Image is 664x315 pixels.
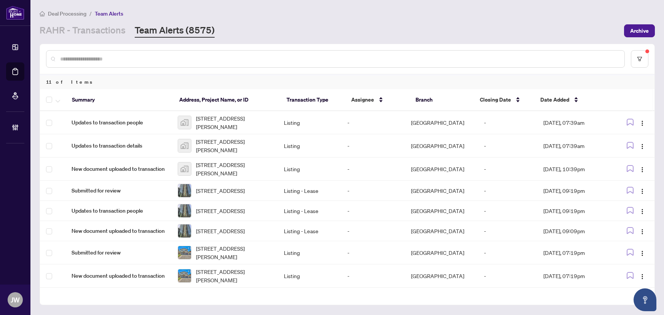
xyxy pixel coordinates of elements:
[278,134,341,157] td: Listing
[72,248,166,257] span: Submitted for review
[405,181,478,201] td: [GEOGRAPHIC_DATA]
[478,264,537,288] td: -
[40,75,654,89] div: 11 of Items
[636,185,648,197] button: Logo
[405,157,478,181] td: [GEOGRAPHIC_DATA]
[636,116,648,129] button: Logo
[636,270,648,282] button: Logo
[630,25,649,37] span: Archive
[72,186,166,195] span: Submitted for review
[639,250,645,256] img: Logo
[478,134,537,157] td: -
[196,227,245,235] span: [STREET_ADDRESS]
[474,89,534,111] th: Closing Date
[478,157,537,181] td: -
[639,167,645,173] img: Logo
[278,201,341,221] td: Listing - Lease
[341,157,405,181] td: -
[341,241,405,264] td: -
[639,188,645,194] img: Logo
[11,294,20,305] span: JW
[278,111,341,134] td: Listing
[637,56,642,62] span: filter
[341,264,405,288] td: -
[6,6,24,20] img: logo
[196,137,272,154] span: [STREET_ADDRESS][PERSON_NAME]
[534,89,611,111] th: Date Added
[405,201,478,221] td: [GEOGRAPHIC_DATA]
[537,241,614,264] td: [DATE], 07:19pm
[72,118,166,127] span: Updates to transaction people
[72,272,166,280] span: New document uploaded to transaction
[405,241,478,264] td: [GEOGRAPHIC_DATA]
[196,267,272,284] span: [STREET_ADDRESS][PERSON_NAME]
[634,288,656,311] button: Open asap
[409,89,474,111] th: Branch
[341,181,405,201] td: -
[178,116,191,129] img: thumbnail-img
[639,208,645,215] img: Logo
[278,181,341,201] td: Listing - Lease
[537,134,614,157] td: [DATE], 07:39am
[636,205,648,217] button: Logo
[196,161,272,177] span: [STREET_ADDRESS][PERSON_NAME]
[72,227,166,235] span: New document uploaded to transaction
[537,264,614,288] td: [DATE], 07:19pm
[178,184,191,197] img: thumbnail-img
[341,111,405,134] td: -
[639,274,645,280] img: Logo
[639,229,645,235] img: Logo
[278,264,341,288] td: Listing
[405,264,478,288] td: [GEOGRAPHIC_DATA]
[636,163,648,175] button: Logo
[72,207,166,215] span: Updates to transaction people
[196,114,272,131] span: [STREET_ADDRESS][PERSON_NAME]
[478,111,537,134] td: -
[636,247,648,259] button: Logo
[135,24,215,38] a: Team Alerts (8575)
[636,140,648,152] button: Logo
[478,241,537,264] td: -
[178,224,191,237] img: thumbnail-img
[178,204,191,217] img: thumbnail-img
[196,207,245,215] span: [STREET_ADDRESS]
[196,244,272,261] span: [STREET_ADDRESS][PERSON_NAME]
[66,89,173,111] th: Summary
[178,162,191,175] img: thumbnail-img
[280,89,345,111] th: Transaction Type
[639,120,645,126] img: Logo
[341,134,405,157] td: -
[178,246,191,259] img: thumbnail-img
[72,142,166,150] span: Updates to transaction details
[341,201,405,221] td: -
[537,181,614,201] td: [DATE], 09:19pm
[196,186,245,195] span: [STREET_ADDRESS]
[537,221,614,241] td: [DATE], 09:09pm
[537,111,614,134] td: [DATE], 07:39am
[351,95,374,104] span: Assignee
[48,10,86,17] span: Deal Processing
[178,139,191,152] img: thumbnail-img
[537,201,614,221] td: [DATE], 09:19pm
[540,95,569,104] span: Date Added
[278,157,341,181] td: Listing
[341,221,405,241] td: -
[95,10,123,17] span: Team Alerts
[278,241,341,264] td: Listing
[624,24,655,37] button: Archive
[405,221,478,241] td: [GEOGRAPHIC_DATA]
[178,269,191,282] img: thumbnail-img
[72,165,166,173] span: New document uploaded to transaction
[345,89,409,111] th: Assignee
[480,95,511,104] span: Closing Date
[631,50,648,68] button: filter
[639,143,645,150] img: Logo
[40,11,45,16] span: home
[40,24,126,38] a: RAHR - Transactions
[405,111,478,134] td: [GEOGRAPHIC_DATA]
[405,134,478,157] td: [GEOGRAPHIC_DATA]
[478,221,537,241] td: -
[537,157,614,181] td: [DATE], 10:39pm
[278,221,341,241] td: Listing - Lease
[478,181,537,201] td: -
